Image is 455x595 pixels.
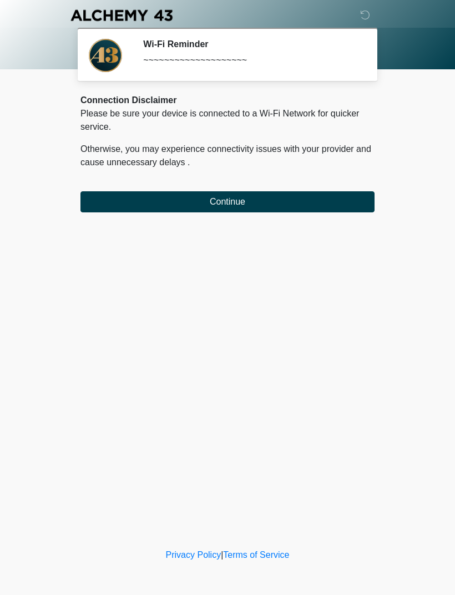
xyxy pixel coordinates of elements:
p: Please be sure your device is connected to a Wi-Fi Network for quicker service. [80,107,375,134]
h2: Wi-Fi Reminder [143,39,358,49]
a: | [221,550,223,560]
p: Otherwise, you may experience connectivity issues with your provider and cause unnecessary delays . [80,143,375,169]
div: ~~~~~~~~~~~~~~~~~~~~ [143,54,358,67]
img: Alchemy 43 Logo [69,8,174,22]
a: Privacy Policy [166,550,221,560]
button: Continue [80,191,375,212]
a: Terms of Service [223,550,289,560]
div: Connection Disclaimer [80,94,375,107]
img: Agent Avatar [89,39,122,72]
